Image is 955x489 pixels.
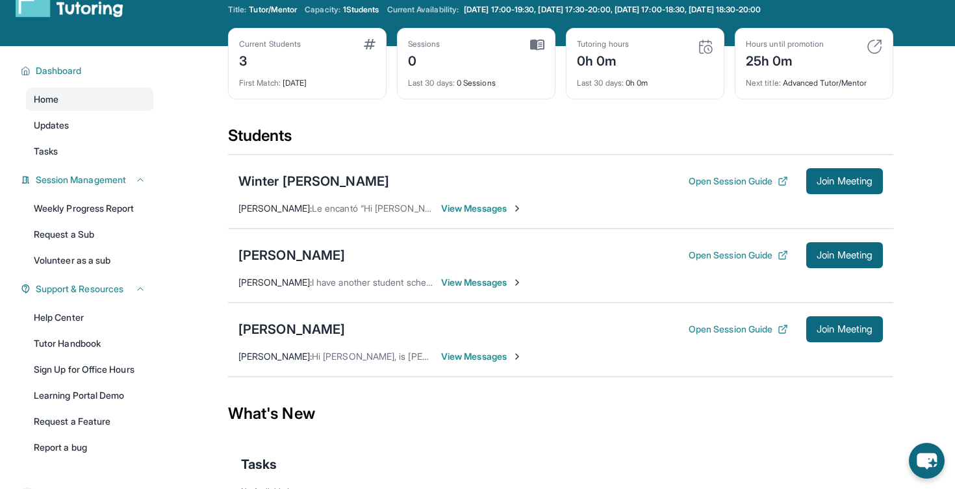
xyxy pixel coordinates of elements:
button: Open Session Guide [689,175,788,188]
a: Tasks [26,140,153,163]
a: [DATE] 17:00-19:30, [DATE] 17:30-20:00, [DATE] 17:00-18:30, [DATE] 18:30-20:00 [461,5,763,15]
button: Session Management [31,173,146,186]
a: Home [26,88,153,111]
div: [DATE] [239,70,376,88]
a: Weekly Progress Report [26,197,153,220]
div: Winter [PERSON_NAME] [238,172,389,190]
a: Report a bug [26,436,153,459]
button: Open Session Guide [689,249,788,262]
img: card [867,39,882,55]
div: 0h 0m [577,70,713,88]
a: Sign Up for Office Hours [26,358,153,381]
button: Dashboard [31,64,146,77]
div: Hours until promotion [746,39,824,49]
span: Support & Resources [36,282,123,295]
span: Dashboard [36,64,82,77]
button: Join Meeting [806,316,883,342]
a: Request a Sub [26,223,153,246]
span: First Match : [239,78,281,88]
button: Join Meeting [806,168,883,194]
span: Hi [PERSON_NAME], is [PERSON_NAME] available from 6-7 [DATE] instead? [312,351,623,362]
span: Current Availability: [387,5,459,15]
a: Volunteer as a sub [26,249,153,272]
div: Advanced Tutor/Mentor [746,70,882,88]
div: 0h 0m [577,49,629,70]
a: Tutor Handbook [26,332,153,355]
div: [PERSON_NAME] [238,246,345,264]
span: Title: [228,5,246,15]
img: Chevron-Right [512,277,522,288]
span: View Messages [441,276,522,289]
div: 0 Sessions [408,70,544,88]
div: What's New [228,385,893,442]
span: Last 30 days : [577,78,624,88]
img: Chevron-Right [512,351,522,362]
span: Tasks [34,145,58,158]
span: Next title : [746,78,781,88]
span: [PERSON_NAME] : [238,203,312,214]
span: Updates [34,119,70,132]
a: Updates [26,114,153,137]
div: Students [228,125,893,154]
div: 25h 0m [746,49,824,70]
span: Session Management [36,173,126,186]
span: Last 30 days : [408,78,455,88]
div: [PERSON_NAME] [238,320,345,338]
button: Support & Resources [31,282,146,295]
div: Tutoring hours [577,39,629,49]
span: View Messages [441,350,522,363]
a: Learning Portal Demo [26,384,153,407]
span: Tutor/Mentor [249,5,297,15]
span: Home [34,93,58,106]
img: card [364,39,376,49]
span: I have another student scheduled from 5-6 [DATE] and [DATE]. Let me see if I can switch times for... [312,277,824,288]
img: card [698,39,713,55]
a: Request a Feature [26,410,153,433]
span: 1 Students [343,5,379,15]
button: Join Meeting [806,242,883,268]
span: [PERSON_NAME] : [238,277,312,288]
span: Tasks [241,455,277,473]
span: View Messages [441,202,522,215]
div: Current Students [239,39,301,49]
span: Join Meeting [817,251,872,259]
a: Help Center [26,306,153,329]
button: Open Session Guide [689,323,788,336]
span: Join Meeting [817,325,872,333]
div: 0 [408,49,440,70]
span: Join Meeting [817,177,872,185]
span: [PERSON_NAME] : [238,351,312,362]
img: card [530,39,544,51]
div: Sessions [408,39,440,49]
img: Chevron-Right [512,203,522,214]
button: chat-button [909,443,945,479]
span: Capacity: [305,5,340,15]
div: 3 [239,49,301,70]
span: [DATE] 17:00-19:30, [DATE] 17:30-20:00, [DATE] 17:00-18:30, [DATE] 18:30-20:00 [464,5,761,15]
